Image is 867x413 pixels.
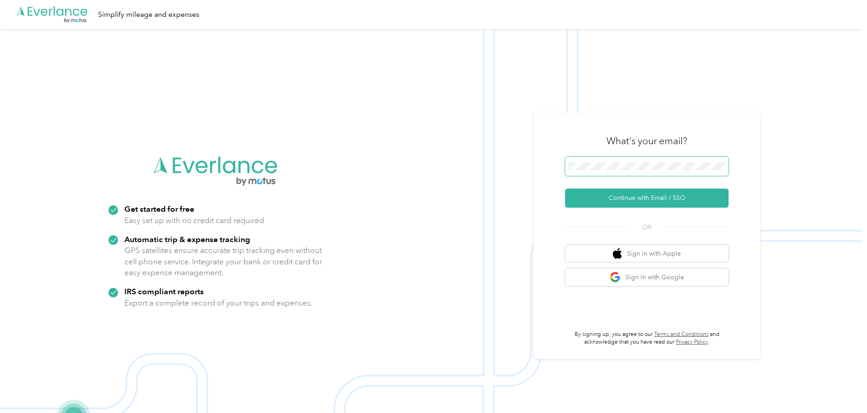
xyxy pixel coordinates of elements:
[613,248,622,259] img: apple logo
[610,272,621,283] img: google logo
[654,331,709,338] a: Terms and Conditions
[606,135,687,147] h3: What's your email?
[676,339,708,345] a: Privacy Policy
[124,297,312,309] p: Export a complete record of your trips and expenses.
[565,189,729,208] button: Continue with Email / SSO
[124,287,204,296] strong: IRS compliant reports
[565,330,729,346] p: By signing up, you agree to our and acknowledge that you have read our .
[631,223,663,232] span: OR
[124,204,194,214] strong: Get started for free
[98,9,199,20] div: Simplify mileage and expenses
[124,245,323,278] p: GPS satellites ensure accurate trip tracking even without cell phone service. Integrate your bank...
[124,215,264,226] p: Easy set up with no credit card required
[565,268,729,286] button: google logoSign in with Google
[565,245,729,262] button: apple logoSign in with Apple
[124,234,250,244] strong: Automatic trip & expense tracking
